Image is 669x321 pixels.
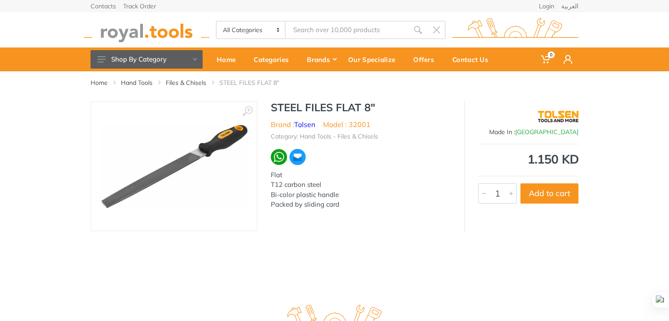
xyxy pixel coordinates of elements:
[323,119,371,130] li: Model : 32001
[84,18,210,42] img: royal.tools Logo
[289,148,306,166] img: ma.webp
[91,78,578,87] nav: breadcrumb
[452,18,578,42] img: royal.tools Logo
[535,47,557,71] a: 0
[121,78,153,87] a: Hand Tools
[91,50,203,69] button: Shop By Category
[478,153,578,165] div: 1.150 KD
[247,47,301,71] a: Categories
[271,119,315,130] li: Brand :
[123,3,156,9] a: Track Order
[407,50,446,69] div: Offers
[446,50,500,69] div: Contact Us
[247,50,301,69] div: Categories
[211,50,247,69] div: Home
[294,120,315,129] a: Tolsen
[561,3,578,9] a: العربية
[219,78,292,87] li: STEEL FILES FLAT 8"
[91,3,116,9] a: Contacts
[539,3,554,9] a: Login
[271,149,287,165] img: wa.webp
[166,78,206,87] a: Files & Chisels
[342,50,407,69] div: Our Specialize
[520,183,578,204] button: Add to cart
[100,124,248,208] img: Royal Tools - STEEL FILES FLAT 8
[301,50,342,69] div: Brands
[211,47,247,71] a: Home
[286,21,409,39] input: Site search
[342,47,407,71] a: Our Specialize
[407,47,446,71] a: Offers
[548,51,555,58] span: 0
[91,78,108,87] a: Home
[217,22,286,38] select: Category
[271,101,451,114] h1: STEEL FILES FLAT 8"
[271,170,451,210] div: Flat T12 carbon steel Bi-color plastic handle Packed by sliding card
[515,128,578,136] span: [GEOGRAPHIC_DATA]
[478,128,578,137] div: Made In :
[446,47,500,71] a: Contact Us
[271,132,378,141] li: Category: Hand Tools - Files & Chisels
[538,106,579,128] img: Tolsen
